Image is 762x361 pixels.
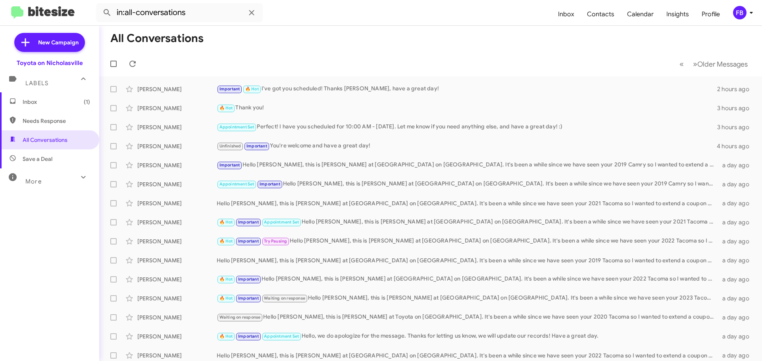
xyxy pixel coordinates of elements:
div: Hello [PERSON_NAME], this is [PERSON_NAME] at [GEOGRAPHIC_DATA] on [GEOGRAPHIC_DATA]. It's been a... [217,199,718,207]
span: 🔥 Hot [219,277,233,282]
div: Hello [PERSON_NAME], this is [PERSON_NAME] at [GEOGRAPHIC_DATA] on [GEOGRAPHIC_DATA]. It's been a... [217,218,718,227]
h1: All Conversations [110,32,204,45]
span: New Campaign [38,38,79,46]
span: Important [238,220,259,225]
span: 🔥 Hot [219,239,233,244]
div: Hello [PERSON_NAME], this is [PERSON_NAME] at [GEOGRAPHIC_DATA] on [GEOGRAPHIC_DATA]. It's been a... [217,294,718,303]
div: FB [733,6,747,19]
div: a day ago [718,237,756,245]
span: Appointment Set [264,220,299,225]
div: Hello [PERSON_NAME], this is [PERSON_NAME] at [GEOGRAPHIC_DATA] on [GEOGRAPHIC_DATA]. It's been a... [217,351,718,359]
input: Search [96,3,263,22]
div: 2 hours ago [717,85,756,93]
a: Profile [695,3,726,26]
span: Important [260,181,280,187]
div: [PERSON_NAME] [137,180,217,188]
div: 4 hours ago [717,142,756,150]
div: Hello [PERSON_NAME], this is [PERSON_NAME] at [GEOGRAPHIC_DATA] on [GEOGRAPHIC_DATA]. It's been a... [217,180,718,189]
div: Hello [PERSON_NAME], this is [PERSON_NAME] at [GEOGRAPHIC_DATA] on [GEOGRAPHIC_DATA]. It's been a... [217,275,718,284]
span: Important [238,296,259,301]
span: Appointment Set [219,181,254,187]
span: 🔥 Hot [219,296,233,301]
div: [PERSON_NAME] [137,351,217,359]
div: Hello [PERSON_NAME], this is [PERSON_NAME] at [GEOGRAPHIC_DATA] on [GEOGRAPHIC_DATA]. It's been a... [217,237,718,246]
button: Previous [675,56,689,72]
div: I've got you scheduled! Thanks [PERSON_NAME], have a great day! [217,84,717,94]
span: Labels [25,80,48,87]
span: More [25,178,42,185]
div: [PERSON_NAME] [137,199,217,207]
div: 3 hours ago [717,104,756,112]
div: a day ago [718,275,756,283]
div: Hello [PERSON_NAME], this is [PERSON_NAME] at [GEOGRAPHIC_DATA] on [GEOGRAPHIC_DATA]. It's been a... [217,160,718,170]
div: [PERSON_NAME] [137,123,217,131]
div: [PERSON_NAME] [137,275,217,283]
div: a day ago [718,218,756,226]
button: Next [688,56,752,72]
div: Hello [PERSON_NAME], this is [PERSON_NAME] at Toyota on [GEOGRAPHIC_DATA]. It's been a while sinc... [217,313,718,322]
a: Calendar [621,3,660,26]
span: (1) [84,98,90,106]
div: Thank you! [217,103,717,113]
div: Hello, we do apologize for the message. Thanks for letting us know, we will update our records! H... [217,332,718,341]
span: « [679,59,684,69]
div: [PERSON_NAME] [137,313,217,321]
span: Inbox [23,98,90,106]
span: Save a Deal [23,155,52,163]
span: Appointment Set [264,334,299,339]
div: [PERSON_NAME] [137,142,217,150]
div: a day ago [718,294,756,302]
div: a day ago [718,256,756,264]
div: [PERSON_NAME] [137,85,217,93]
span: Important [219,162,240,168]
button: FB [726,6,753,19]
div: Hello [PERSON_NAME], this is [PERSON_NAME] at [GEOGRAPHIC_DATA] on [GEOGRAPHIC_DATA]. It's been a... [217,256,718,264]
span: Try Pausing [264,239,287,244]
span: » [693,59,697,69]
a: Inbox [552,3,581,26]
span: Needs Response [23,117,90,125]
nav: Page navigation example [675,56,752,72]
span: 🔥 Hot [219,220,233,225]
div: You're welcome and have a great day! [217,141,717,151]
div: 3 hours ago [717,123,756,131]
div: Toyota on Nicholasville [17,59,83,67]
span: Waiting on response [219,315,261,320]
div: a day ago [718,351,756,359]
span: 🔥 Hot [219,105,233,111]
span: Unfinished [219,143,241,149]
span: Important [246,143,267,149]
div: [PERSON_NAME] [137,332,217,340]
span: Older Messages [697,60,748,69]
span: All Conversations [23,136,67,144]
div: [PERSON_NAME] [137,256,217,264]
span: 🔥 Hot [219,334,233,339]
div: [PERSON_NAME] [137,104,217,112]
div: a day ago [718,199,756,207]
span: Important [219,86,240,92]
a: Insights [660,3,695,26]
span: Appointment Set [219,124,254,130]
span: Waiting on response [264,296,305,301]
div: [PERSON_NAME] [137,294,217,302]
div: a day ago [718,332,756,340]
span: Important [238,239,259,244]
div: [PERSON_NAME] [137,218,217,226]
a: New Campaign [14,33,85,52]
div: a day ago [718,180,756,188]
span: 🔥 Hot [245,86,259,92]
a: Contacts [581,3,621,26]
div: Perfect! I have you scheduled for 10:00 AM - [DATE]. Let me know if you need anything else, and h... [217,122,717,132]
div: a day ago [718,161,756,169]
div: [PERSON_NAME] [137,161,217,169]
div: [PERSON_NAME] [137,237,217,245]
div: a day ago [718,313,756,321]
span: Important [238,334,259,339]
span: Important [238,277,259,282]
